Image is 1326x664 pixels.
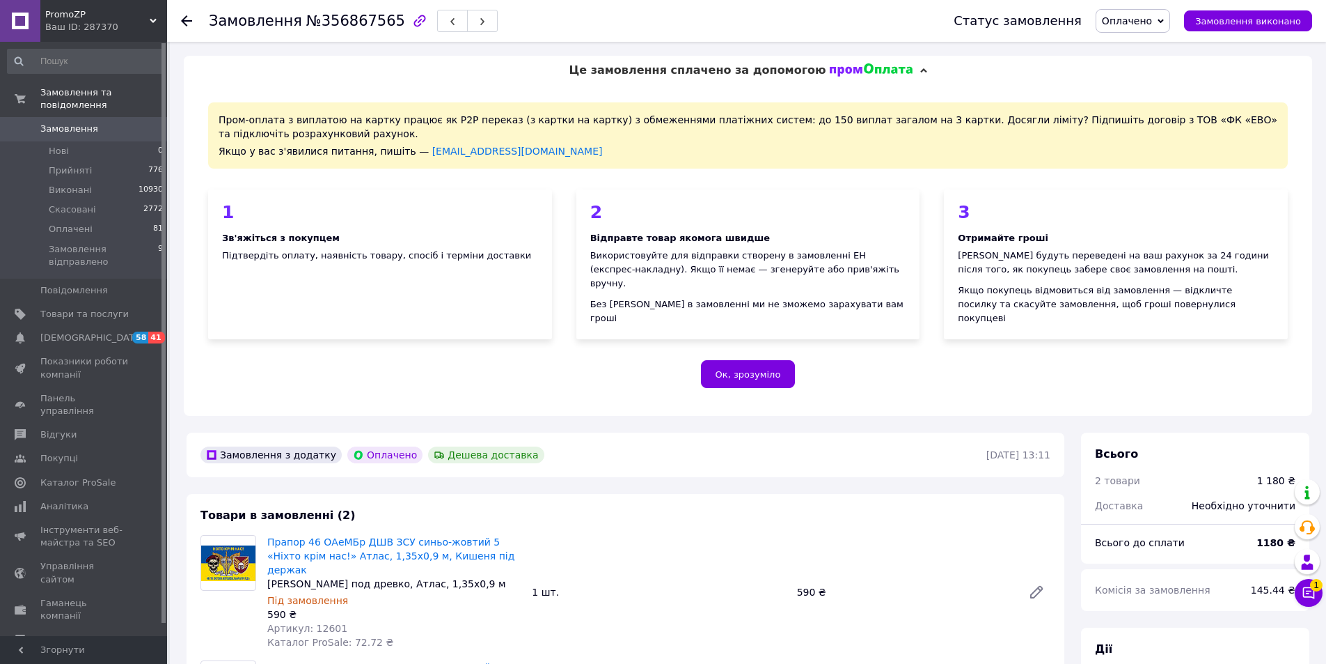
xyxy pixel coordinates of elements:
[1256,537,1295,548] b: 1180 ₴
[40,477,116,489] span: Каталог ProSale
[49,184,92,196] span: Виконані
[40,452,78,465] span: Покупці
[830,63,913,77] img: evopay logo
[200,447,342,463] div: Замовлення з додатку
[158,243,163,268] span: 9
[40,308,129,321] span: Товари та послуги
[306,13,405,29] span: №356867565
[40,633,76,646] span: Маркет
[40,284,108,297] span: Повідомлення
[181,14,192,28] div: Повернутися назад
[49,145,69,157] span: Нові
[222,203,538,221] div: 1
[791,582,1017,602] div: 590 ₴
[40,392,129,417] span: Панель управління
[267,595,348,606] span: Під замовлення
[716,369,781,380] span: Ок, зрозуміло
[222,233,340,243] b: Зв'яжіться з покупцем
[148,164,163,177] span: 776
[7,49,164,74] input: Пошук
[1184,10,1312,31] button: Замовлення виконано
[219,144,1277,158] div: Якщо у вас з'явилися питання, пишіть —
[1195,16,1301,26] span: Замовлення виконано
[267,623,347,634] span: Артикул: 12601
[148,332,164,343] span: 41
[40,597,129,622] span: Гаманець компанії
[49,223,93,236] span: Оплачені
[153,223,163,236] span: 81
[347,447,423,463] div: Оплачено
[267,637,393,648] span: Каталог ProSale: 72.72 ₴
[432,146,603,157] a: [EMAIL_ADDRESS][DOMAIN_NAME]
[954,14,1082,28] div: Статус замовлення
[49,243,158,268] span: Замовлення відправлено
[209,13,302,29] span: Замовлення
[1102,15,1152,26] span: Оплачено
[1095,475,1140,486] span: 2 товари
[1251,585,1295,596] span: 145.44 ₴
[1183,491,1304,521] div: Необхідно уточнити
[132,332,148,343] span: 58
[1095,447,1138,461] span: Всього
[1310,579,1323,592] span: 1
[1257,474,1295,488] div: 1 180 ₴
[201,546,255,581] img: Прапор 46 ОАеМБр ДШВ ЗСУ синьо-жовтий 5 «Ніхто крім нас!» Атлас, 1,35х0,9 м, Кишеня під держак
[267,577,521,591] div: [PERSON_NAME] под древко, Атлас, 1,35х0,9 м
[143,203,163,216] span: 2772
[590,298,906,325] div: Без [PERSON_NAME] в замовленні ми не зможемо зарахувати вам гроші
[45,8,150,21] span: PromoZP
[40,86,167,111] span: Замовлення та повідомлення
[40,332,143,344] span: [DEMOGRAPHIC_DATA]
[526,582,791,602] div: 1 шт.
[49,203,96,216] span: Скасовані
[1095,585,1210,596] span: Комісія за замовлення
[222,249,538,263] div: Підтвердіть оплату, наявність товару, спосіб і терміни доставки
[958,284,1274,325] div: Якщо покупець відмовиться від замовлення — відкличте посилку та скасуйте замовлення, щоб гроші по...
[200,509,356,522] span: Товари в замовленні (2)
[267,608,521,621] div: 590 ₴
[986,449,1050,461] time: [DATE] 13:11
[1095,500,1143,511] span: Доставка
[958,249,1274,277] div: [PERSON_NAME] будуть переведені на ваш рахунок за 24 години після того, як покупець забере своє з...
[590,233,770,243] b: Відправте товар якомога швидше
[428,447,544,463] div: Дешева доставка
[40,123,98,135] span: Замовлення
[1295,579,1323,607] button: Чат з покупцем1
[701,360,796,388] button: Ок, зрозуміло
[40,500,88,513] span: Аналітика
[569,63,826,77] span: Це замовлення сплачено за допомогою
[139,184,163,196] span: 10930
[158,145,163,157] span: 0
[40,428,77,441] span: Відгуки
[1095,642,1112,656] span: Дії
[1095,537,1185,548] span: Всього до сплати
[40,524,129,549] span: Інструменти веб-майстра та SEO
[49,164,92,177] span: Прийняті
[958,233,1048,243] b: Отримайте гроші
[40,355,129,380] span: Показники роботи компанії
[208,102,1288,169] div: Пром-оплата з виплатою на картку працює як P2P переказ (з картки на картку) з обмеженнями платіжн...
[267,536,514,576] a: Прапор 46 ОАеМБр ДШВ ЗСУ синьо-жовтий 5 «Ніхто крім нас!» Атлас, 1,35х0,9 м, Кишеня під держак
[40,560,129,585] span: Управління сайтом
[958,203,1274,221] div: 3
[590,203,906,221] div: 2
[1023,578,1050,606] a: Редагувати
[45,21,167,33] div: Ваш ID: 287370
[590,249,906,291] div: Використовуйте для відправки створену в замовленні ЕН (експрес-накладну). Якщо її немає — згенеру...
